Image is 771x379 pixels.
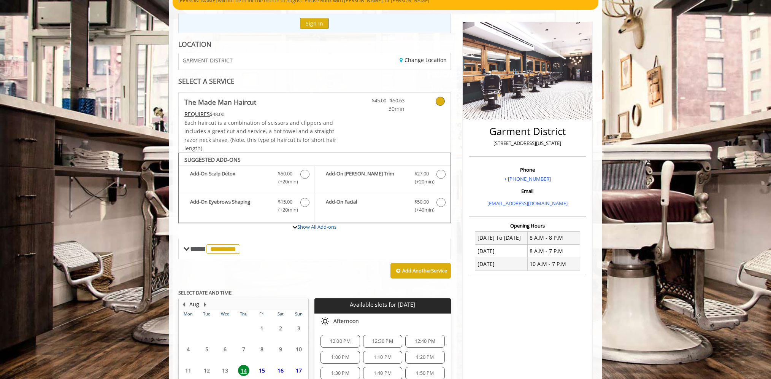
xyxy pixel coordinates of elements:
[253,310,271,318] th: Fri
[331,370,349,376] span: 1:30 PM
[216,310,234,318] th: Wed
[184,97,256,107] b: The Made Man Haircut
[414,170,429,178] span: $27.00
[297,223,336,230] a: Show All Add-ons
[178,40,211,49] b: LOCATION
[271,310,289,318] th: Sat
[320,317,330,326] img: afternoon slots
[320,335,360,348] div: 12:00 PM
[527,231,580,244] td: 8 A.M - 8 P.M
[275,365,286,376] span: 16
[184,110,210,118] span: This service needs some Advance to be paid before we block your appointment
[416,370,434,376] span: 1:50 PM
[234,310,252,318] th: Thu
[181,300,187,309] button: Previous Month
[363,335,402,348] div: 12:30 PM
[360,93,405,113] a: $45.00 - $50.63
[190,198,270,214] b: Add-On Eyebrows Shaping
[178,153,451,223] div: The Made Man Haircut Add-onS
[469,223,586,228] h3: Opening Hours
[182,198,310,216] label: Add-On Eyebrows Shaping
[318,198,446,216] label: Add-On Facial
[405,351,444,364] div: 1:20 PM
[471,139,584,147] p: [STREET_ADDRESS][US_STATE]
[504,175,551,182] a: + [PHONE_NUMBER]
[330,338,351,344] span: 12:00 PM
[197,310,216,318] th: Tue
[182,57,233,63] span: GARMENT DISTRICT
[475,258,528,271] td: [DATE]
[317,301,447,308] p: Available slots for [DATE]
[320,351,360,364] div: 1:00 PM
[256,365,268,376] span: 15
[179,310,197,318] th: Mon
[372,338,393,344] span: 12:30 PM
[202,300,208,309] button: Next Month
[400,56,447,64] a: Change Location
[390,263,451,279] button: Add AnotherService
[331,354,349,360] span: 1:00 PM
[527,258,580,271] td: 10 A.M - 7 P.M
[278,170,292,178] span: $50.00
[527,245,580,258] td: 8 A.M - 7 P.M
[471,126,584,137] h2: Garment District
[189,300,199,309] button: Aug
[238,365,249,376] span: 14
[274,206,297,214] span: (+20min )
[318,170,446,188] label: Add-On Beard Trim
[414,198,429,206] span: $50.00
[184,156,241,163] b: SUGGESTED ADD-ONS
[475,245,528,258] td: [DATE]
[410,178,433,186] span: (+20min )
[184,110,337,118] div: $48.00
[487,200,568,207] a: [EMAIL_ADDRESS][DOMAIN_NAME]
[363,351,402,364] div: 1:10 PM
[405,335,444,348] div: 12:40 PM
[416,354,434,360] span: 1:20 PM
[293,365,305,376] span: 17
[274,178,297,186] span: (+20min )
[300,18,329,29] button: Sign In
[184,119,336,152] span: Each haircut is a combination of scissors and clippers and includes a great cut and service, a ho...
[178,289,232,296] b: SELECT DATE AND TIME
[402,267,447,274] b: Add Another Service
[410,206,433,214] span: (+40min )
[374,354,392,360] span: 1:10 PM
[326,198,406,214] b: Add-On Facial
[190,170,270,186] b: Add-On Scalp Detox
[182,170,310,188] label: Add-On Scalp Detox
[374,370,392,376] span: 1:40 PM
[333,318,359,324] span: Afternoon
[178,78,451,85] div: SELECT A SERVICE
[360,105,405,113] span: 30min
[290,310,308,318] th: Sun
[471,167,584,172] h3: Phone
[326,170,406,186] b: Add-On [PERSON_NAME] Trim
[475,231,528,244] td: [DATE] To [DATE]
[278,198,292,206] span: $15.00
[415,338,436,344] span: 12:40 PM
[471,188,584,194] h3: Email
